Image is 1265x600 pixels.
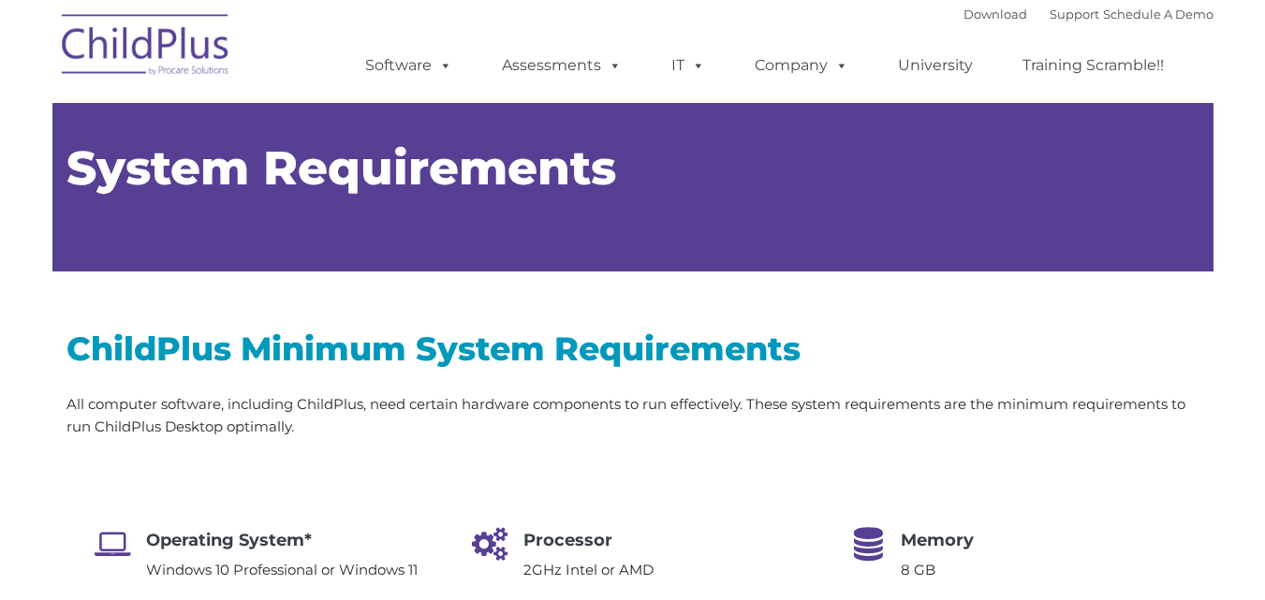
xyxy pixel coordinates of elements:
[1050,7,1099,22] a: Support
[66,393,1199,438] p: All computer software, including ChildPlus, need certain hardware components to run effectively. ...
[346,47,471,84] a: Software
[653,47,724,84] a: IT
[52,1,240,95] img: ChildPlus by Procare Solutions
[901,530,974,550] span: Memory
[879,47,992,84] a: University
[963,7,1027,22] a: Download
[901,561,935,578] span: 8 GB
[1004,47,1183,84] a: Training Scramble!!
[66,139,616,197] span: System Requirements
[523,530,612,550] span: Processor
[1103,7,1214,22] a: Schedule A Demo
[736,47,867,84] a: Company
[146,559,418,581] p: Windows 10 Professional or Windows 11
[483,47,640,84] a: Assessments
[66,328,1199,370] h2: ChildPlus Minimum System Requirements
[963,7,1214,22] font: |
[523,561,654,578] span: 2GHz Intel or AMD
[146,527,418,553] h4: Operating System*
